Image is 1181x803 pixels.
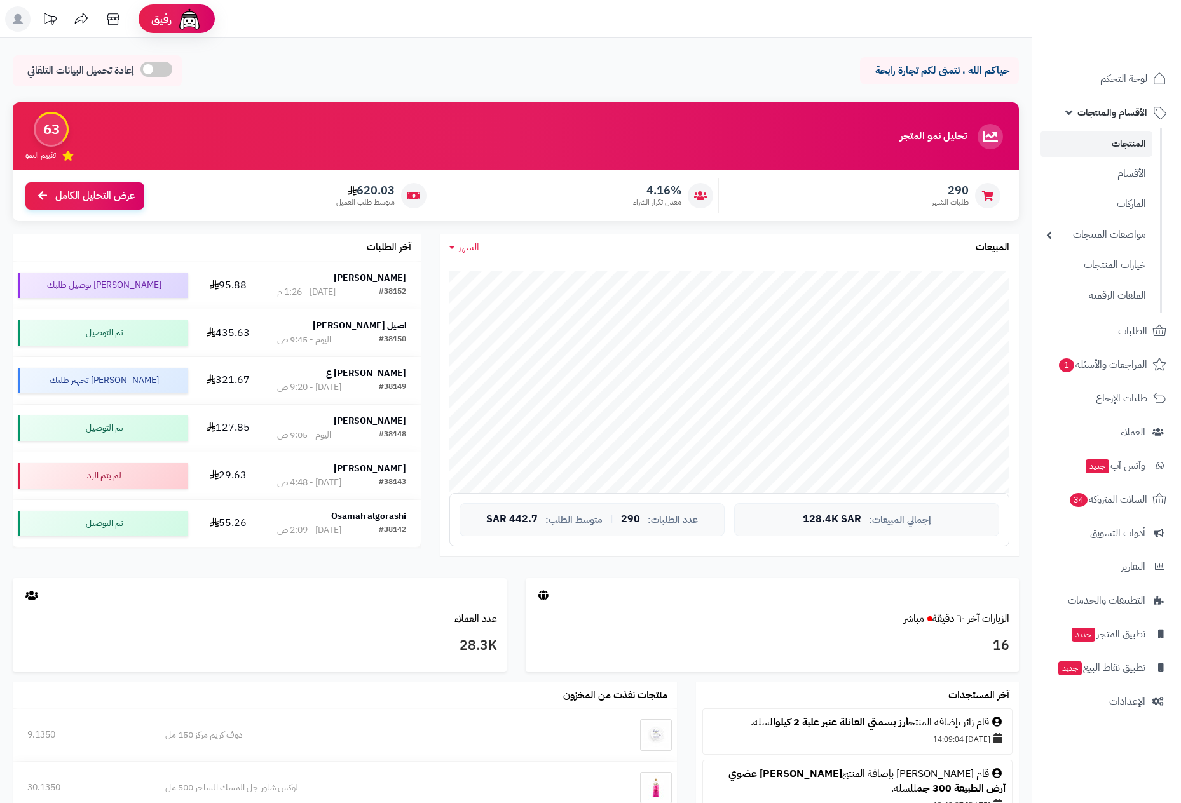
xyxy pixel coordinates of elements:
h3: المبيعات [976,242,1009,253]
a: مواصفات المنتجات [1040,221,1152,248]
img: ai-face.png [177,6,202,32]
span: الأقسام والمنتجات [1077,104,1147,121]
strong: [PERSON_NAME] [334,271,406,285]
div: [DATE] 14:09:04 [709,730,1006,748]
strong: [PERSON_NAME] ع [326,367,406,380]
div: تم التوصيل [18,320,188,346]
span: تطبيق نقاط البيع [1057,659,1145,677]
a: المراجعات والأسئلة1 [1040,349,1173,380]
span: 34 [1070,493,1088,507]
a: أدوات التسويق [1040,518,1173,548]
span: 620.03 [336,184,395,198]
h3: منتجات نفذت من المخزون [563,690,667,701]
a: تطبيق المتجرجديد [1040,619,1173,649]
td: 29.63 [193,452,263,499]
span: إعادة تحميل البيانات التلقائي [27,64,134,78]
span: تطبيق المتجر [1070,625,1145,643]
div: 9.1350 [27,729,136,741]
a: الماركات [1040,191,1152,218]
div: [DATE] - 2:09 ص [277,524,341,537]
div: [DATE] - 9:20 ص [277,381,341,394]
span: رفيق [151,11,172,27]
a: لوحة التحكم [1040,64,1173,94]
span: متوسط الطلب: [545,515,603,525]
h3: آخر الطلبات [367,242,411,253]
span: 290 [932,184,969,198]
h3: تحليل نمو المتجر [900,131,967,142]
strong: [PERSON_NAME] [334,414,406,428]
span: العملاء [1121,423,1145,441]
div: لوكس شاور جل المسك الساحر 500 مل [165,781,570,794]
div: #38152 [379,286,406,299]
span: معدل تكرار الشراء [633,197,681,208]
span: 4.16% [633,184,681,198]
td: 95.88 [193,262,263,309]
h3: 28.3K [22,635,497,657]
p: حياكم الله ، نتمنى لكم تجارة رابحة [870,64,1009,78]
span: طلبات الشهر [932,197,969,208]
span: جديد [1072,628,1095,642]
a: الملفات الرقمية [1040,282,1152,309]
span: الطلبات [1118,322,1147,340]
h3: آخر المستجدات [948,690,1009,701]
span: جديد [1086,459,1109,473]
span: الإعدادات [1109,692,1145,710]
strong: اصيل [PERSON_NAME] [313,319,406,332]
div: اليوم - 9:05 ص [277,429,331,442]
a: العملاء [1040,417,1173,447]
span: جديد [1058,661,1082,675]
span: الشهر [458,240,479,255]
span: التقارير [1121,558,1145,576]
div: تم التوصيل [18,415,188,441]
span: عرض التحليل الكامل [55,189,135,203]
a: المنتجات [1040,131,1152,157]
a: وآتس آبجديد [1040,450,1173,481]
span: المراجعات والأسئلة [1058,356,1147,374]
span: أدوات التسويق [1090,524,1145,542]
td: 55.26 [193,500,263,547]
span: تقييم النمو [25,150,56,161]
div: قام [PERSON_NAME] بإضافة المنتج للسلة. [709,767,1006,796]
a: الزيارات آخر ٦٠ دقيقةمباشر [904,611,1009,626]
a: الطلبات [1040,316,1173,346]
a: الأقسام [1040,160,1152,187]
strong: Osamah algorashi [331,509,406,523]
a: الإعدادات [1040,686,1173,717]
strong: [PERSON_NAME] [334,462,406,475]
div: #38148 [379,429,406,442]
div: دوف كريم مركز 150 مل [165,729,570,741]
div: #38150 [379,334,406,346]
a: السلات المتروكة34 [1040,484,1173,515]
img: دوف كريم مركز 150 مل [640,719,672,751]
span: 290 [621,514,640,525]
span: متوسط طلب العميل [336,197,395,208]
span: السلات المتروكة [1068,490,1147,508]
div: تم التوصيل [18,511,188,536]
span: 1 [1059,358,1074,372]
span: طلبات الإرجاع [1096,389,1147,407]
a: عدد العملاء [454,611,497,626]
td: 435.63 [193,309,263,356]
span: 128.4K SAR [803,514,861,525]
div: اليوم - 9:45 ص [277,334,331,346]
div: [DATE] - 4:48 ص [277,476,341,489]
a: طلبات الإرجاع [1040,383,1173,414]
span: 442.7 SAR [486,514,538,525]
td: 321.67 [193,357,263,404]
div: [PERSON_NAME] تجهيز طلبك [18,368,188,393]
span: وآتس آب [1084,457,1145,475]
a: خيارات المنتجات [1040,252,1152,279]
span: عدد الطلبات: [648,515,698,525]
div: #38149 [379,381,406,394]
img: logo-2.png [1095,34,1169,61]
div: لم يتم الرد [18,463,188,489]
a: عرض التحليل الكامل [25,182,144,210]
a: تطبيق نقاط البيعجديد [1040,652,1173,683]
span: | [610,515,613,524]
a: تحديثات المنصة [34,6,65,35]
div: [DATE] - 1:26 م [277,286,336,299]
div: قام زائر بإضافة المنتج للسلة. [709,715,1006,730]
td: 127.85 [193,405,263,452]
a: أرز بسمتي العائلة عنبر علبة 2 كيلو [775,715,908,730]
div: [PERSON_NAME] توصيل طلبك [18,273,188,298]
